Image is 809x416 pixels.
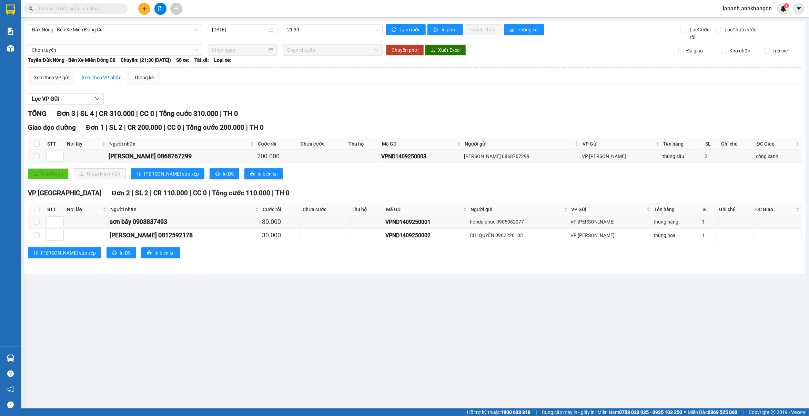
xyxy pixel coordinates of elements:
span: | [132,189,133,197]
div: VP [PERSON_NAME] [582,152,660,160]
div: VP [PERSON_NAME] [571,218,651,226]
span: sort-ascending [33,250,38,256]
span: sort-ascending [136,171,141,177]
span: VP Gửi [572,206,645,213]
span: | [164,123,165,131]
div: [PERSON_NAME] 0868767299 [464,152,579,160]
button: syncLàm mới [386,24,426,35]
input: 14/09/2025 [212,26,267,33]
span: Miền Nam [597,408,682,416]
button: Chuyển phơi [386,44,424,56]
div: honda phúc 0905082077 [470,218,568,226]
div: sơn bấy 0903837493 [110,217,260,227]
button: sort-ascending[PERSON_NAME] sắp xếp [131,168,204,179]
span: TH 0 [275,189,290,197]
span: ĐC Giao [757,140,795,148]
span: [PERSON_NAME] sắp xếp [144,170,199,178]
button: file-add [154,3,166,15]
span: | [156,109,158,118]
td: VPND1409250003 [381,150,463,163]
div: 200.000 [257,151,298,161]
span: CR 310.000 [99,109,134,118]
div: VPND1409250003 [382,152,462,161]
span: Chọn tuyến [32,45,198,55]
span: plus [142,6,147,11]
td: VPND1409250002 [384,229,469,242]
img: warehouse-icon [7,45,14,52]
span: question-circle [7,370,14,377]
th: Chưa cước [299,138,347,150]
span: CR 200.000 [128,123,162,131]
span: | [106,123,108,131]
span: printer [147,250,152,256]
th: Tên hàng [653,204,701,215]
span: search [29,6,33,11]
button: printerIn phơi [427,24,463,35]
div: [PERSON_NAME] 0868767299 [109,151,254,161]
span: | [136,109,138,118]
span: CC 0 [167,123,181,131]
span: VP Gửi [583,140,654,148]
span: download [431,48,435,53]
span: TỔNG [28,109,47,118]
span: Nơi lấy [67,140,100,148]
span: Lọc Chưa cước [722,26,758,33]
button: caret-down [793,3,805,15]
button: uploadGiao hàng [28,168,69,179]
span: notification [7,386,14,393]
strong: 1900 633 818 [501,409,530,415]
span: In biên lai [257,170,277,178]
span: ĐC Giao [756,206,795,213]
button: aim [170,3,182,15]
th: SL [704,138,720,150]
span: Tổng cước 200.000 [186,123,244,131]
span: | [150,189,152,197]
div: thùng hoa [654,231,700,239]
div: 1 [702,218,716,226]
sup: 1 [784,3,789,8]
div: CHỊ QUYÊN 0962226103 [470,231,568,239]
div: cổng xanh [756,152,800,160]
img: warehouse-icon [7,355,14,362]
span: sync [392,27,397,33]
input: Tìm tên, số ĐT hoặc mã đơn [38,5,119,12]
th: SL [701,204,718,215]
span: [PERSON_NAME] sắp xếp [41,249,96,257]
img: logo-vxr [6,4,15,15]
button: plus [138,3,150,15]
span: printer [250,171,255,177]
span: Chọn chuyến [287,45,378,55]
td: VP Nam Dong [570,215,653,229]
span: message [7,402,14,408]
span: Tổng cước 310.000 [159,109,218,118]
th: Cước rồi [261,204,301,215]
span: Đơn 1 [86,123,104,131]
span: ⚪️ [684,411,686,414]
span: | [95,109,97,118]
strong: 0708 023 035 - 0935 103 250 [619,409,682,415]
span: Làm mới [400,26,420,33]
span: Đã giao [684,47,706,55]
span: Người gửi [465,140,574,148]
div: thùng hàng [654,218,700,226]
span: Nơi lấy [67,206,101,213]
span: SL 2 [109,123,122,131]
span: CC 0 [193,189,207,197]
span: Số xe: [176,56,189,64]
button: Lọc VP Gửi [28,93,104,105]
span: Đơn 2 [112,189,130,197]
span: SL 2 [135,189,148,197]
img: solution-icon [7,28,14,35]
span: | [536,408,537,416]
span: CC 0 [140,109,154,118]
button: In đơn chọn [465,24,502,35]
span: In phơi [442,26,457,33]
span: | [183,123,184,131]
input: Chọn ngày [212,46,267,54]
th: Thu hộ [347,138,381,150]
th: Ghi chú [720,138,755,150]
span: In DS [120,249,131,257]
span: Tài xế: [194,56,209,64]
td: VP Nam Dong [570,229,653,242]
span: Miền Bắc [688,408,737,416]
